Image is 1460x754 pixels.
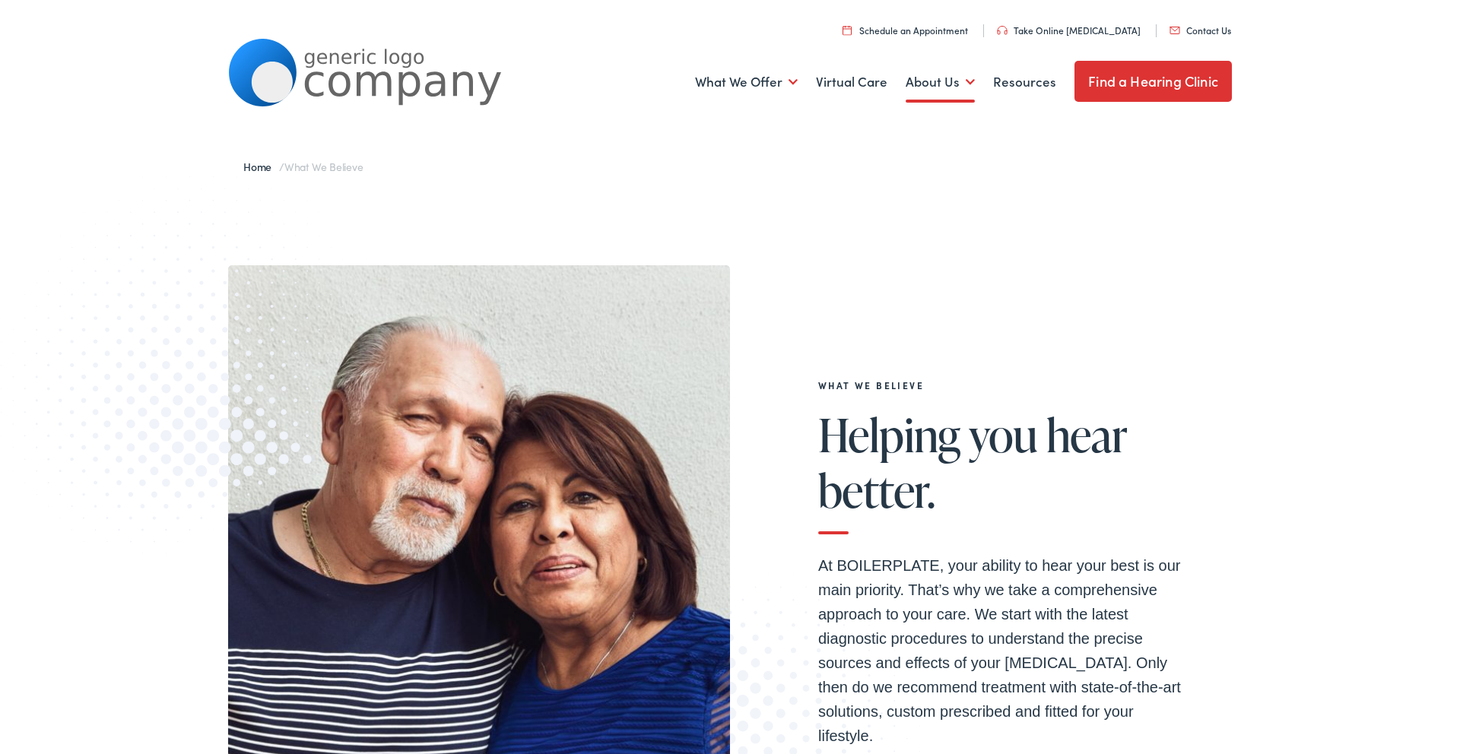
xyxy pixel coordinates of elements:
[843,24,968,36] a: Schedule an Appointment
[1074,61,1232,102] a: Find a Hearing Clinic
[993,54,1056,110] a: Resources
[997,24,1141,36] a: Take Online [MEDICAL_DATA]
[818,465,935,515] span: better.
[818,380,1183,391] h2: What We Believe
[1046,410,1128,460] span: hear
[1170,27,1180,34] img: utility icon
[818,553,1183,748] p: At BOILERPLATE, your ability to hear your best is our main priority. That’s why we take a compreh...
[997,26,1008,35] img: utility icon
[1170,24,1231,36] a: Contact Us
[695,54,798,110] a: What We Offer
[818,410,960,460] span: Helping
[969,410,1037,460] span: you
[843,25,852,35] img: utility icon
[816,54,887,110] a: Virtual Care
[906,54,975,110] a: About Us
